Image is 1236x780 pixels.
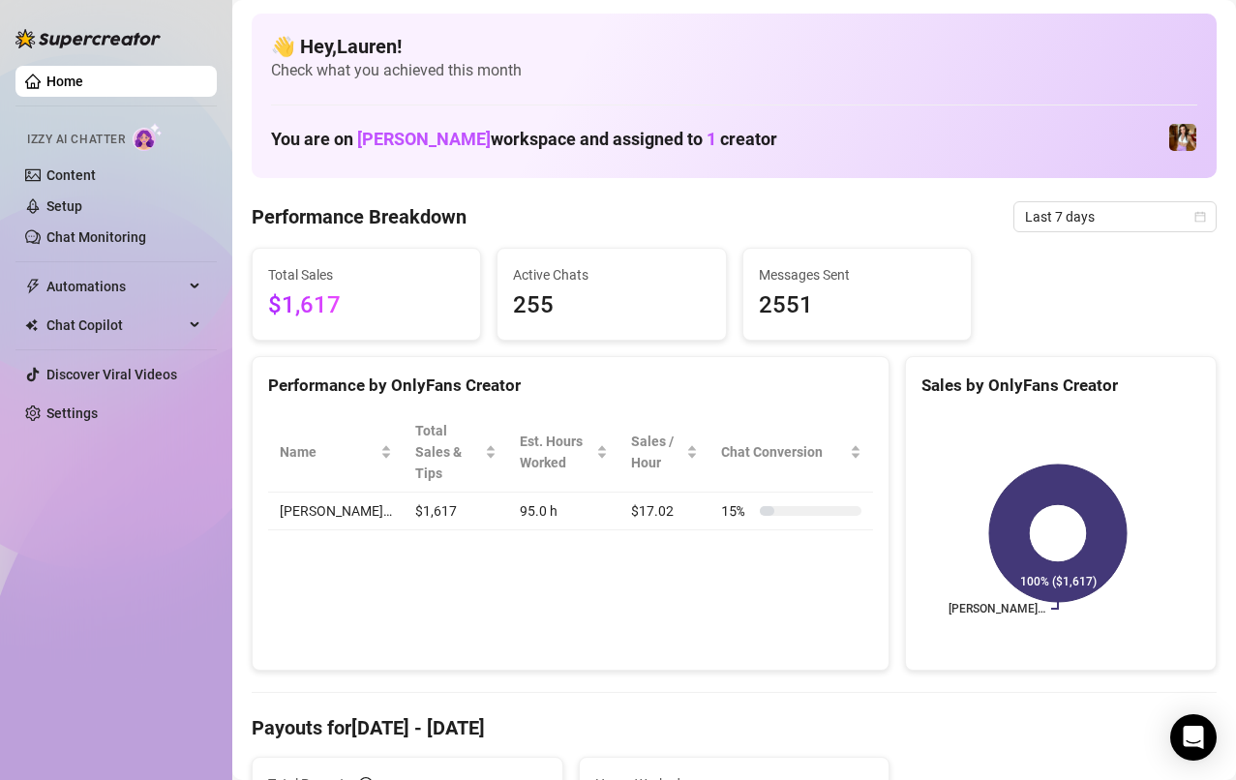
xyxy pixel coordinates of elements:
td: [PERSON_NAME]… [268,493,404,530]
a: Settings [46,405,98,421]
div: Est. Hours Worked [520,431,592,473]
h4: Performance Breakdown [252,203,467,230]
a: Chat Monitoring [46,229,146,245]
h4: Payouts for [DATE] - [DATE] [252,714,1217,741]
span: $1,617 [268,287,465,324]
span: Chat Conversion [721,441,846,463]
img: logo-BBDzfeDw.svg [15,29,161,48]
span: Total Sales & Tips [415,420,481,484]
span: Messages Sent [759,264,955,285]
h1: You are on workspace and assigned to creator [271,129,777,150]
h4: 👋 Hey, Lauren ! [271,33,1197,60]
span: 15 % [721,500,752,522]
span: Izzy AI Chatter [27,131,125,149]
span: Sales / Hour [631,431,682,473]
th: Sales / Hour [619,412,709,493]
a: Content [46,167,96,183]
span: thunderbolt [25,279,41,294]
span: [PERSON_NAME] [357,129,491,149]
a: Home [46,74,83,89]
span: 1 [707,129,716,149]
img: AI Chatter [133,123,163,151]
div: Performance by OnlyFans Creator [268,373,873,399]
th: Chat Conversion [709,412,873,493]
span: 2551 [759,287,955,324]
td: $17.02 [619,493,709,530]
span: Automations [46,271,184,302]
div: Sales by OnlyFans Creator [921,373,1200,399]
span: 255 [513,287,709,324]
td: 95.0 h [508,493,619,530]
span: Last 7 days [1025,202,1205,231]
span: Check what you achieved this month [271,60,1197,81]
div: Open Intercom Messenger [1170,714,1217,761]
img: Chat Copilot [25,318,38,332]
span: Chat Copilot [46,310,184,341]
text: [PERSON_NAME]… [949,602,1045,615]
th: Total Sales & Tips [404,412,508,493]
img: Elena [1169,124,1196,151]
span: calendar [1194,211,1206,223]
span: Name [280,441,377,463]
a: Discover Viral Videos [46,367,177,382]
span: Total Sales [268,264,465,285]
a: Setup [46,198,82,214]
span: Active Chats [513,264,709,285]
th: Name [268,412,404,493]
td: $1,617 [404,493,508,530]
